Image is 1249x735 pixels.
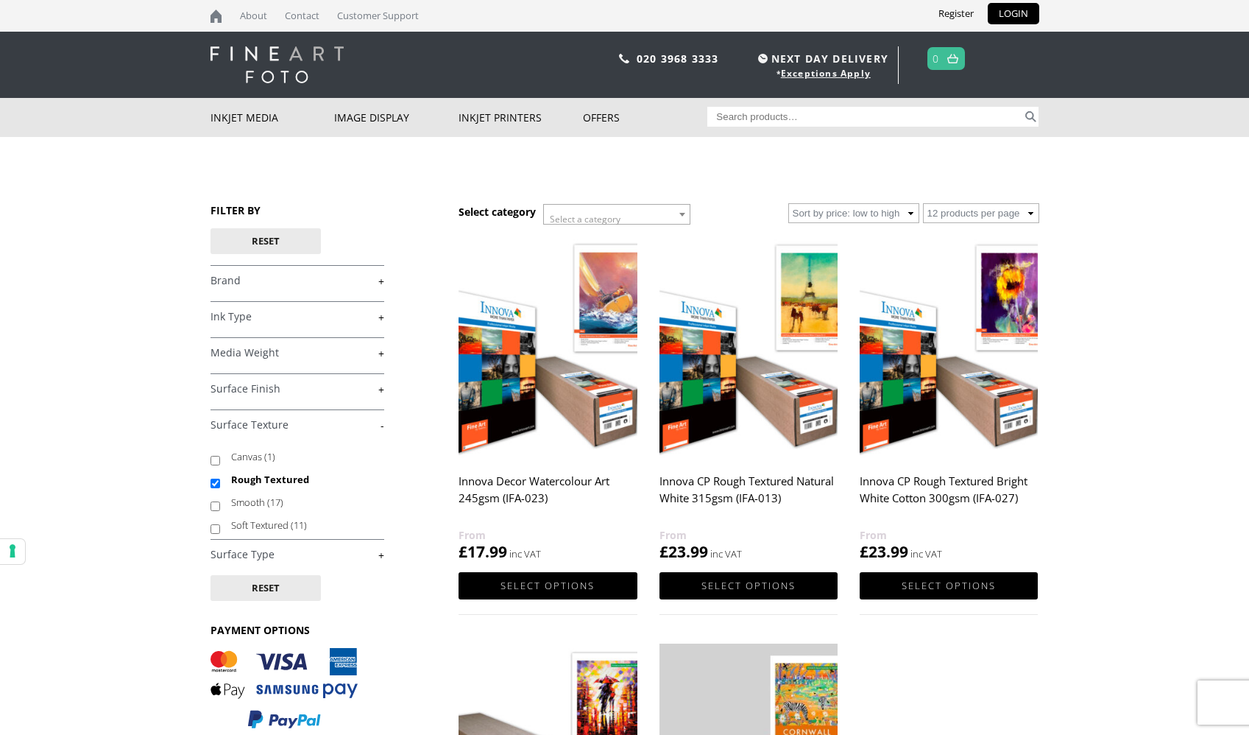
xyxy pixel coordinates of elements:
img: PAYMENT OPTIONS [210,648,358,730]
button: Search [1022,107,1039,127]
a: Innova Decor Watercolour Art 245gsm (IFA-023) £17.99 [459,235,637,563]
a: + [210,310,384,324]
a: Offers [583,98,707,137]
h4: Brand [210,265,384,295]
a: + [210,274,384,288]
h4: Ink Type [210,301,384,331]
img: Innova CP Rough Textured Bright White Cotton 300gsm (IFA-027) [860,235,1038,458]
a: LOGIN [988,3,1039,24]
img: basket.svg [947,54,958,63]
span: (17) [267,496,283,509]
h4: Surface Type [210,539,384,569]
h4: Surface Texture [210,409,384,439]
a: + [210,346,384,360]
button: Reset [210,575,321,601]
img: Innova Decor Watercolour Art 245gsm (IFA-023) [459,235,637,458]
span: £ [860,541,868,562]
span: Select a category [550,213,620,225]
a: 020 3968 3333 [637,52,719,66]
a: - [210,418,384,432]
bdi: 23.99 [659,541,708,562]
a: Exceptions Apply [781,67,871,80]
a: Innova CP Rough Textured Natural White 315gsm (IFA-013) £23.99 [659,235,838,563]
img: time.svg [758,54,768,63]
label: Soft Textured [231,514,370,537]
span: £ [459,541,467,562]
h3: Select category [459,205,536,219]
h2: Innova Decor Watercolour Art 245gsm (IFA-023) [459,468,637,527]
button: Reset [210,228,321,254]
h2: Innova CP Rough Textured Bright White Cotton 300gsm (IFA-027) [860,468,1038,527]
a: + [210,382,384,396]
select: Shop order [788,203,919,223]
h3: FILTER BY [210,203,384,217]
a: Image Display [334,98,459,137]
bdi: 23.99 [860,541,908,562]
a: Select options for “Innova Decor Watercolour Art 245gsm (IFA-023)” [459,572,637,599]
img: logo-white.svg [210,46,344,83]
bdi: 17.99 [459,541,507,562]
input: Search products… [707,107,1022,127]
h2: Innova CP Rough Textured Natural White 315gsm (IFA-013) [659,468,838,527]
a: 0 [933,48,939,69]
h4: Surface Finish [210,373,384,403]
span: NEXT DAY DELIVERY [754,50,888,67]
h3: PAYMENT OPTIONS [210,623,384,637]
a: Select options for “Innova CP Rough Textured Bright White Cotton 300gsm (IFA-027)” [860,572,1038,599]
a: Register [927,3,985,24]
span: £ [659,541,668,562]
label: Rough Textured [231,468,370,491]
img: phone.svg [619,54,629,63]
a: Innova CP Rough Textured Bright White Cotton 300gsm (IFA-027) £23.99 [860,235,1038,563]
span: (1) [264,450,275,463]
label: Canvas [231,446,370,468]
span: (11) [291,518,307,532]
a: Select options for “Innova CP Rough Textured Natural White 315gsm (IFA-013)” [659,572,838,599]
a: Inkjet Printers [459,98,583,137]
a: Inkjet Media [210,98,335,137]
a: + [210,548,384,562]
label: Smooth [231,491,370,514]
img: Innova CP Rough Textured Natural White 315gsm (IFA-013) [659,235,838,458]
h4: Media Weight [210,337,384,367]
